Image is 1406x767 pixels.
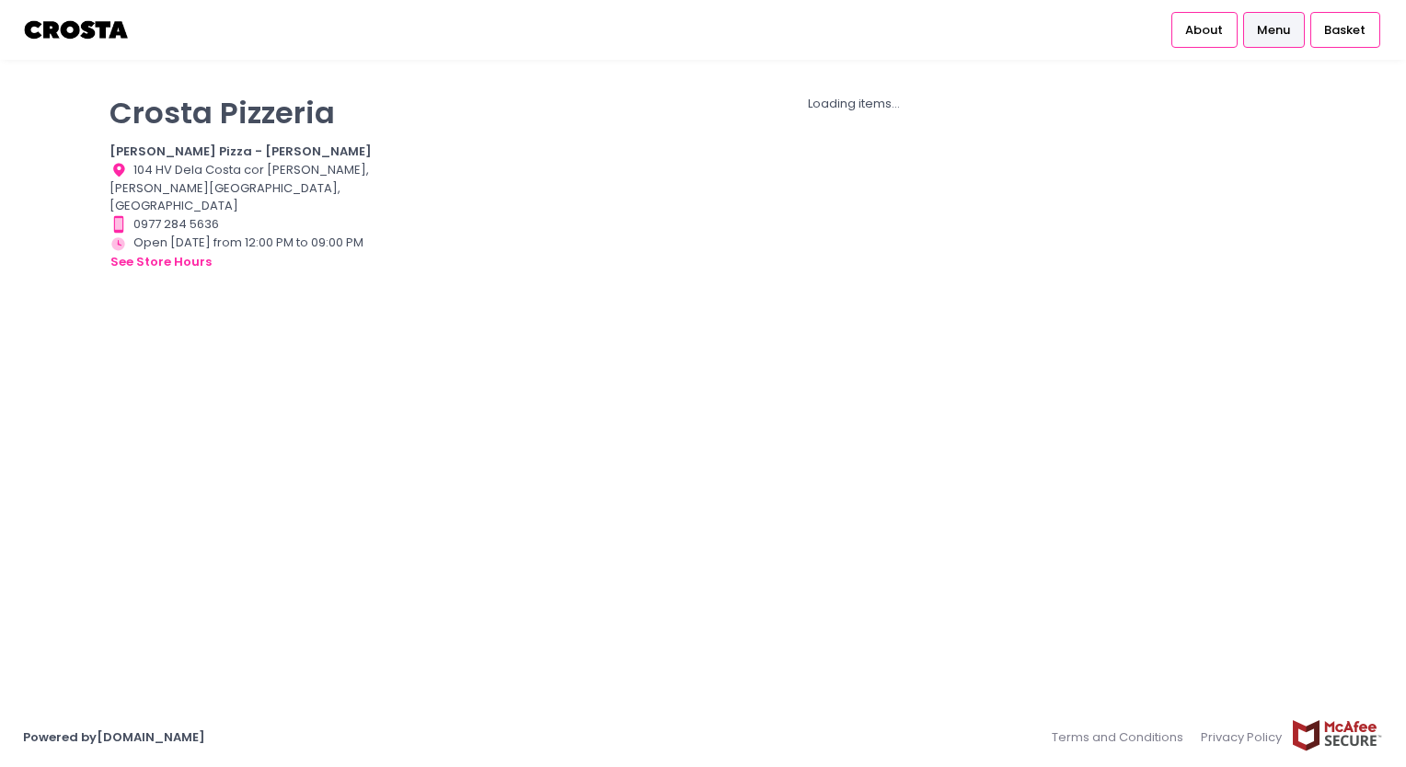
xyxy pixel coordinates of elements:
button: see store hours [109,252,213,272]
span: Menu [1257,21,1290,40]
b: [PERSON_NAME] Pizza - [PERSON_NAME] [109,143,372,160]
a: Privacy Policy [1193,719,1292,755]
a: Powered by[DOMAIN_NAME] [23,728,205,746]
div: 104 HV Dela Costa cor [PERSON_NAME], [PERSON_NAME][GEOGRAPHIC_DATA], [GEOGRAPHIC_DATA] [109,161,389,215]
p: Crosta Pizzeria [109,95,389,131]
div: Loading items... [412,95,1297,113]
span: About [1185,21,1223,40]
img: logo [23,14,131,46]
div: Open [DATE] from 12:00 PM to 09:00 PM [109,234,389,272]
a: Menu [1243,12,1305,47]
a: About [1171,12,1238,47]
div: 0977 284 5636 [109,215,389,234]
span: Basket [1324,21,1366,40]
a: Terms and Conditions [1052,719,1193,755]
img: mcafee-secure [1291,719,1383,751]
